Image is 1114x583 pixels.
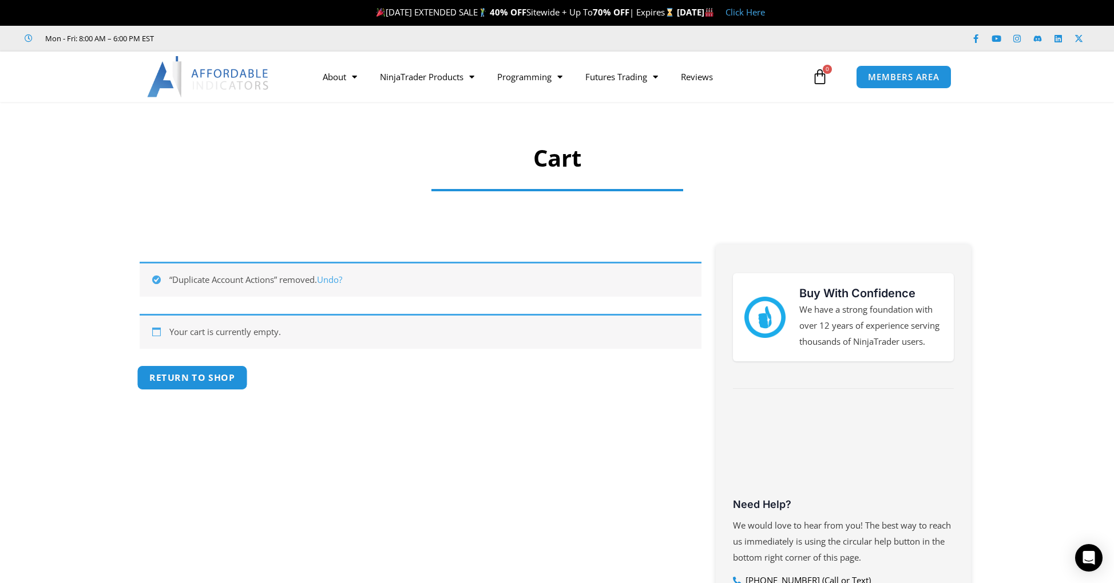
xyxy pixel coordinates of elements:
a: Click Here [726,6,765,18]
a: About [311,64,368,90]
span: We would love to hear from you! The best way to reach us immediately is using the circular help b... [733,519,951,563]
a: Programming [486,64,574,90]
img: mark thumbs good 43913 | Affordable Indicators – NinjaTrader [744,297,786,338]
nav: Menu [311,64,809,90]
img: 🎉 [376,8,385,17]
iframe: Customer reviews powered by Trustpilot [170,33,342,44]
a: NinjaTrader Products [368,64,486,90]
a: 0 [795,60,845,93]
p: We have a strong foundation with over 12 years of experience serving thousands of NinjaTrader users. [799,302,942,350]
iframe: Customer reviews powered by Trustpilot [733,409,954,495]
img: 🏌️‍♂️ [478,8,487,17]
h3: Need Help? [733,498,954,511]
span: 0 [823,65,832,74]
img: LogoAI | Affordable Indicators – NinjaTrader [147,56,270,97]
h1: Cart [178,142,936,174]
img: 🏭 [705,8,713,17]
a: Return to shop [137,365,247,390]
strong: 40% OFF [490,6,526,18]
h3: Buy With Confidence [799,285,942,302]
div: “Duplicate Account Actions” removed. [140,262,701,297]
span: MEMBERS AREA [868,73,939,81]
a: Undo? [317,274,342,285]
div: Your cart is currently empty. [140,314,701,349]
a: Reviews [669,64,724,90]
img: ⌛ [665,8,674,17]
a: MEMBERS AREA [856,65,952,89]
span: Mon - Fri: 8:00 AM – 6:00 PM EST [42,31,154,45]
strong: [DATE] [677,6,714,18]
strong: 70% OFF [593,6,629,18]
div: Open Intercom Messenger [1075,544,1103,572]
a: Futures Trading [574,64,669,90]
span: [DATE] EXTENDED SALE Sitewide + Up To | Expires [374,6,677,18]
